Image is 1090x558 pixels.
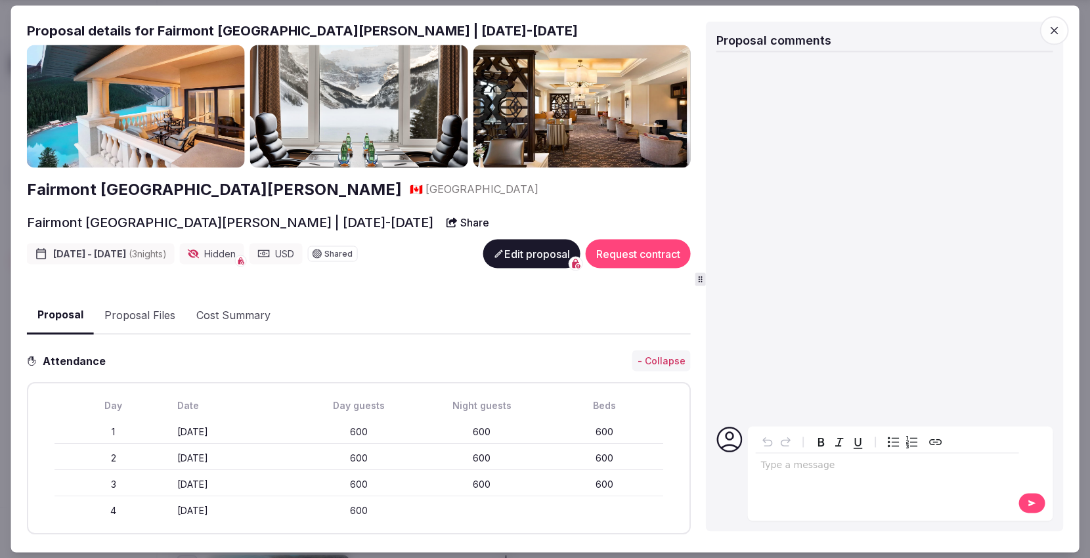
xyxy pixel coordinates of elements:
span: Shared [324,250,353,258]
div: [DATE] [177,425,295,438]
span: ( 3 night s ) [129,248,167,259]
h2: Proposal details for Fairmont [GEOGRAPHIC_DATA][PERSON_NAME] | [DATE]-[DATE] [27,22,691,40]
div: [DATE] [177,504,295,517]
span: Proposal comments [716,33,831,47]
div: 600 [546,477,663,490]
div: Night guests [423,399,540,412]
div: 600 [423,477,540,490]
div: Day guests [300,399,418,412]
button: Italic [831,433,849,452]
div: 600 [300,504,418,517]
button: Bulleted list [884,433,903,452]
div: Date [177,399,295,412]
div: Hidden [180,244,244,265]
button: Share [439,211,497,234]
div: 600 [423,425,540,438]
button: Bold [812,433,831,452]
a: Fairmont [GEOGRAPHIC_DATA][PERSON_NAME] [27,178,402,200]
div: 600 [423,451,540,464]
h2: Fairmont [GEOGRAPHIC_DATA][PERSON_NAME] | [DATE]-[DATE] [27,213,433,232]
img: Gallery photo 2 [250,45,468,168]
button: 🇨🇦 [410,182,423,196]
div: 2 [54,451,172,464]
div: 600 [546,451,663,464]
div: 4 [54,504,172,517]
div: Beds [546,399,663,412]
div: toggle group [884,433,921,452]
div: USD [249,244,302,265]
button: Numbered list [903,433,921,452]
button: Underline [849,433,867,452]
span: 🇨🇦 [410,182,423,196]
div: editable markdown [756,454,1019,480]
img: Gallery photo 3 [473,45,691,168]
div: 1 [54,425,172,438]
div: 3 [54,477,172,490]
span: [DATE] - [DATE] [53,247,167,261]
button: - Collapse [632,351,691,372]
div: 600 [300,425,418,438]
div: 600 [300,477,418,490]
button: Cost Summary [186,296,281,334]
div: [DATE] [177,451,295,464]
button: Request contract [586,240,691,268]
button: Create link [926,433,945,452]
img: Gallery photo 1 [27,45,245,168]
div: 600 [300,451,418,464]
div: 600 [546,425,663,438]
div: [DATE] [177,477,295,490]
h3: Attendance [37,353,116,369]
button: Proposal Files [94,296,186,334]
button: Edit proposal [483,240,580,268]
span: [GEOGRAPHIC_DATA] [425,182,538,196]
div: Day [54,399,172,412]
button: Proposal [27,296,94,335]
